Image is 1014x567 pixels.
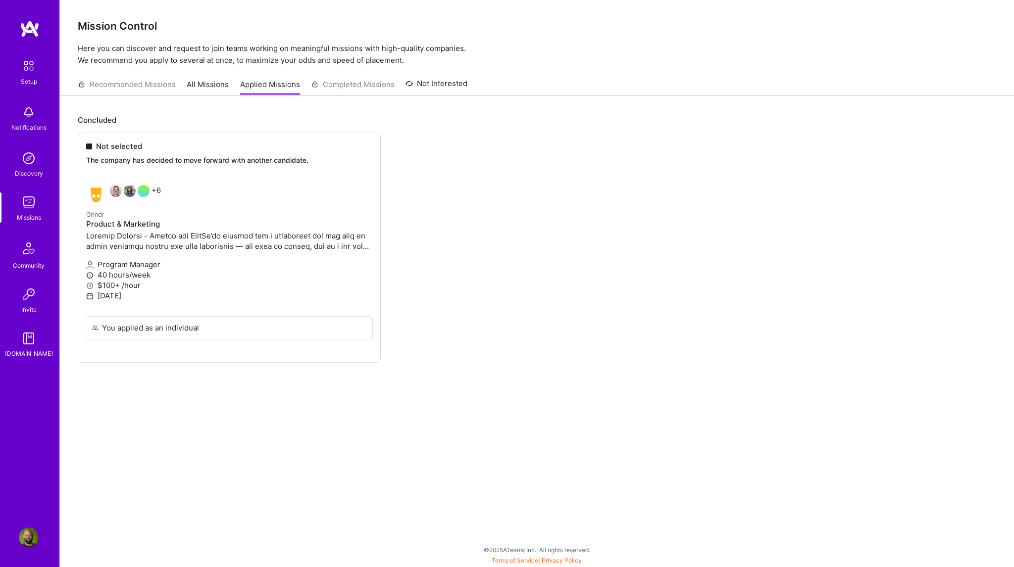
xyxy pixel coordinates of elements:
div: Community [13,260,45,271]
a: Privacy Policy [542,557,582,564]
div: [DOMAIN_NAME] [5,348,53,359]
p: Concluded [78,115,996,125]
div: © 2025 ATeams Inc., All rights reserved. [59,537,1014,562]
div: Notifications [11,122,47,133]
img: bell [19,102,39,122]
img: guide book [19,329,39,348]
div: Invite [21,304,37,315]
img: setup [18,55,39,76]
a: Applied Missions [240,79,300,95]
a: All Missions [187,79,229,95]
img: logo [20,20,40,38]
div: Discovery [15,168,43,179]
a: User Avatar [16,527,41,547]
img: Community [17,236,41,260]
img: discovery [19,148,39,168]
span: | [492,557,582,564]
p: Here you can discover and request to join teams working on meaningful missions with high-quality ... [78,43,996,66]
img: teamwork [19,192,39,212]
h3: Mission Control [78,20,996,32]
a: Not Interested [406,78,467,95]
div: Setup [21,76,37,87]
img: Invite [19,284,39,304]
div: Missions [17,212,41,223]
img: User Avatar [19,527,39,547]
a: Terms of Service [492,557,538,564]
